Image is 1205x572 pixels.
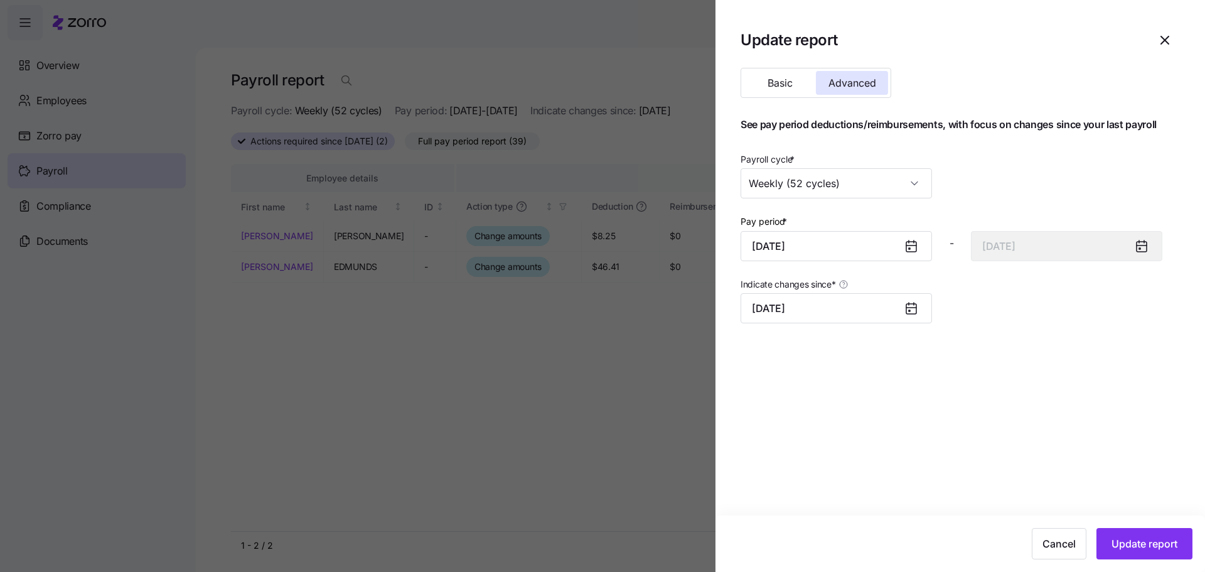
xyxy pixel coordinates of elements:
label: Payroll cycle [741,153,797,166]
h1: See pay period deductions/reimbursements, with focus on changes since your last payroll [741,118,1162,131]
input: Start date [741,231,932,261]
h1: Update report [741,30,1140,50]
input: Date of last payroll update [741,293,932,323]
input: Payroll cycle [741,168,932,198]
span: Basic [768,78,793,88]
span: - [950,235,954,251]
label: Pay period [741,215,790,229]
span: Advanced [828,78,876,88]
span: Indicate changes since * [741,278,836,291]
input: End date [971,231,1162,261]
